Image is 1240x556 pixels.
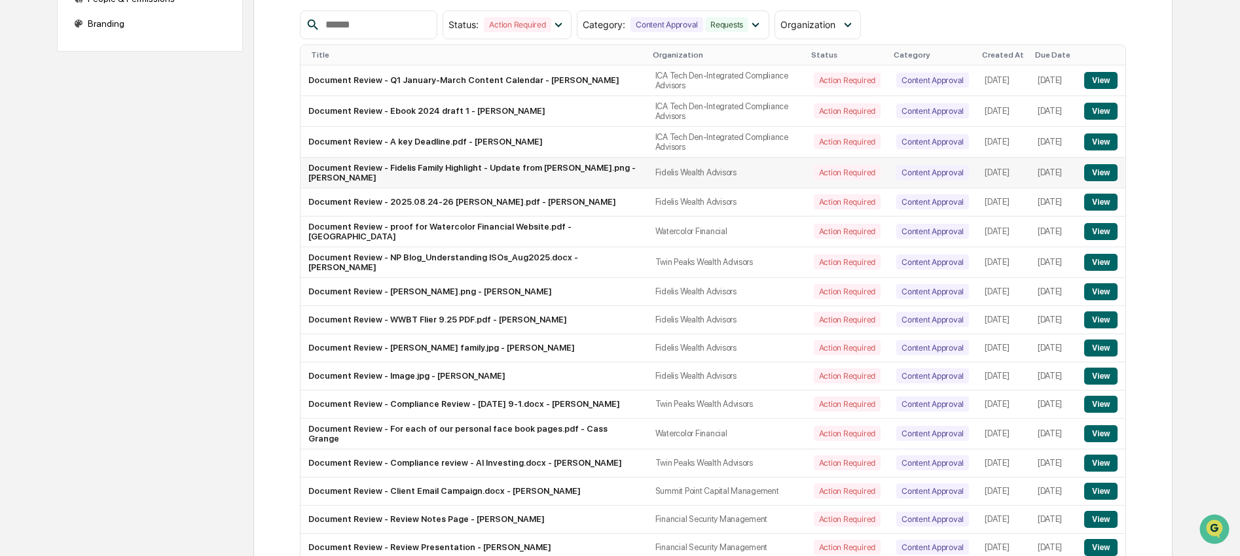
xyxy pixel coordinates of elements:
div: Content Approval [896,483,969,498]
div: Action Required [814,455,881,470]
td: [DATE] [1030,478,1076,506]
td: Document Review - Review Notes Page - [PERSON_NAME] [301,506,647,534]
td: [DATE] [977,217,1030,247]
div: Action Required [814,134,881,149]
div: Content Approval [896,512,969,527]
div: Branding [68,12,232,35]
td: [DATE] [977,127,1030,158]
td: [DATE] [1030,362,1076,391]
td: [DATE] [977,419,1030,449]
div: Content Approval [896,540,969,555]
div: Due Date [1035,50,1071,60]
button: View [1084,133,1118,150]
div: Content Approval [896,224,969,239]
button: View [1084,339,1118,356]
td: Fidelis Wealth Advisors [647,306,806,334]
div: Action Required [814,396,881,411]
td: [DATE] [977,158,1030,188]
div: Content Approval [896,312,969,327]
td: [DATE] [977,449,1030,478]
iframe: Open customer support [1198,513,1233,548]
button: View [1084,223,1118,240]
div: Content Approval [896,396,969,411]
td: [DATE] [1030,65,1076,96]
div: Category [894,50,972,60]
td: Document Review - WWBT Flier 9.25 PDF.pdf - [PERSON_NAME] [301,306,647,334]
span: Data Lookup [26,190,82,203]
div: Content Approval [896,194,969,209]
td: Document Review - A key Deadline.pdf - [PERSON_NAME] [301,127,647,158]
td: Document Review - Q1 January-March Content Calendar - [PERSON_NAME] [301,65,647,96]
div: Action Required [814,254,881,269]
span: Pylon [130,222,158,232]
td: [DATE] [1030,278,1076,306]
td: [DATE] [977,391,1030,419]
td: Document Review - 2025.08.24-26 [PERSON_NAME].pdf - [PERSON_NAME] [301,188,647,217]
div: Action Required [814,512,881,527]
td: [DATE] [977,247,1030,278]
button: View [1084,368,1118,385]
td: Fidelis Wealth Advisors [647,334,806,362]
span: Status : [448,19,479,30]
td: [DATE] [1030,247,1076,278]
div: Start new chat [45,100,215,113]
td: Document Review - Ebook 2024 draft 1 - [PERSON_NAME] [301,96,647,127]
td: Fidelis Wealth Advisors [647,278,806,306]
div: Action Required [814,73,881,88]
div: Requests [705,17,748,32]
td: [DATE] [977,478,1030,506]
button: View [1084,539,1118,556]
td: [DATE] [1030,217,1076,247]
div: Created At [982,50,1025,60]
td: Fidelis Wealth Advisors [647,362,806,391]
button: View [1084,72,1118,89]
td: [DATE] [1030,127,1076,158]
div: Action Required [814,340,881,355]
div: Content Approval [896,340,969,355]
button: View [1084,311,1118,328]
td: Document Review - NP Blog_Understanding ISOs_Aug2025.docx - [PERSON_NAME] [301,247,647,278]
div: Action Required [814,312,881,327]
td: [DATE] [977,334,1030,362]
div: Content Approval [896,165,969,180]
div: Content Approval [896,284,969,299]
div: Action Required [814,194,881,209]
div: Action Required [814,284,881,299]
button: View [1084,164,1118,181]
div: Content Approval [896,368,969,383]
div: Action Required [814,426,881,441]
td: Document Review - Compliance review - AI Investing.docx - [PERSON_NAME] [301,449,647,478]
a: Powered byPylon [92,221,158,232]
td: [DATE] [977,188,1030,217]
div: Title [311,50,642,60]
button: View [1084,425,1118,442]
span: Organization [780,19,835,30]
td: [DATE] [977,96,1030,127]
div: Content Approval [896,254,969,269]
div: Action Required [814,483,881,498]
td: [DATE] [1030,419,1076,449]
td: Document Review - Compliance Review - [DATE] 9-1.docx - [PERSON_NAME] [301,391,647,419]
td: Document Review - [PERSON_NAME] family.jpg - [PERSON_NAME] [301,334,647,362]
div: Action Required [814,224,881,239]
div: Content Approval [896,134,969,149]
div: We're available if you need us! [45,113,166,124]
img: 1746055101610-c473b297-6a78-478c-a979-82029cc54cd1 [13,100,37,124]
div: 🗄️ [95,166,105,177]
td: Twin Peaks Wealth Advisors [647,247,806,278]
div: 🖐️ [13,166,24,177]
div: Content Approval [896,426,969,441]
td: Fidelis Wealth Advisors [647,188,806,217]
td: [DATE] [1030,96,1076,127]
td: Fidelis Wealth Advisors [647,158,806,188]
td: Document Review - Client Email Campaign.docx - [PERSON_NAME] [301,478,647,506]
div: Action Required [814,103,881,118]
a: 🖐️Preclearance [8,160,90,183]
div: Organization [653,50,801,60]
td: ICA Tech Den-Integrated Compliance Advisors [647,96,806,127]
td: [DATE] [1030,334,1076,362]
button: View [1084,103,1118,120]
div: Status [811,50,883,60]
